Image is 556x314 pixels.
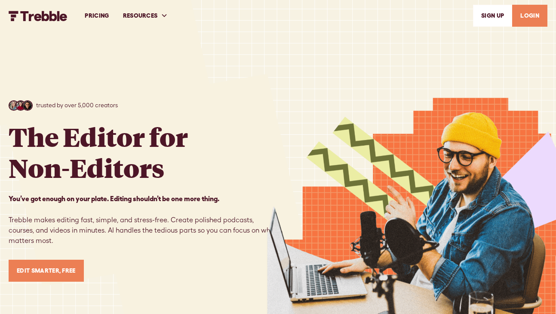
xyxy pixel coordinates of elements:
[473,5,512,27] a: SIGn UP
[9,10,68,21] a: home
[116,1,175,31] div: RESOURCES
[512,5,547,27] a: LOGIN
[9,193,278,246] p: Trebble makes editing fast, simple, and stress-free. Create polished podcasts, courses, and video...
[123,11,158,20] div: RESOURCES
[9,195,219,202] strong: You’ve got enough on your plate. Editing shouldn’t be one more thing. ‍
[9,11,68,21] img: Trebble FM Logo
[9,260,84,282] a: Edit Smarter, Free
[78,1,116,31] a: PRICING
[9,121,188,183] h1: The Editor for Non-Editors
[36,101,118,110] p: trusted by over 5,000 creators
